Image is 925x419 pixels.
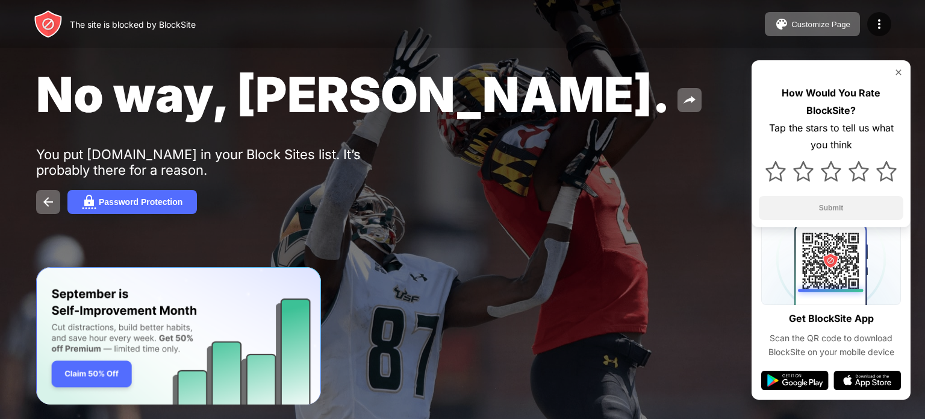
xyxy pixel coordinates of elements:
span: No way, [PERSON_NAME]. [36,65,670,124]
div: Tap the stars to tell us what you think [759,119,903,154]
div: Password Protection [99,197,182,207]
img: pallet.svg [774,17,789,31]
img: star.svg [876,161,897,181]
div: How Would You Rate BlockSite? [759,84,903,119]
img: password.svg [82,195,96,209]
button: Submit [759,196,903,220]
img: google-play.svg [761,371,829,390]
img: header-logo.svg [34,10,63,39]
img: share.svg [682,93,697,107]
img: star.svg [821,161,841,181]
img: menu-icon.svg [872,17,886,31]
button: Customize Page [765,12,860,36]
img: star.svg [765,161,786,181]
img: back.svg [41,195,55,209]
button: Password Protection [67,190,197,214]
div: Customize Page [791,20,850,29]
img: star.svg [849,161,869,181]
iframe: Banner [36,267,321,405]
img: star.svg [793,161,814,181]
img: rate-us-close.svg [894,68,903,77]
div: Scan the QR code to download BlockSite on your mobile device [761,332,901,359]
div: Get BlockSite App [789,310,874,327]
div: The site is blocked by BlockSite [70,19,196,30]
div: You put [DOMAIN_NAME] in your Block Sites list. It’s probably there for a reason. [36,146,408,178]
img: app-store.svg [833,371,901,390]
